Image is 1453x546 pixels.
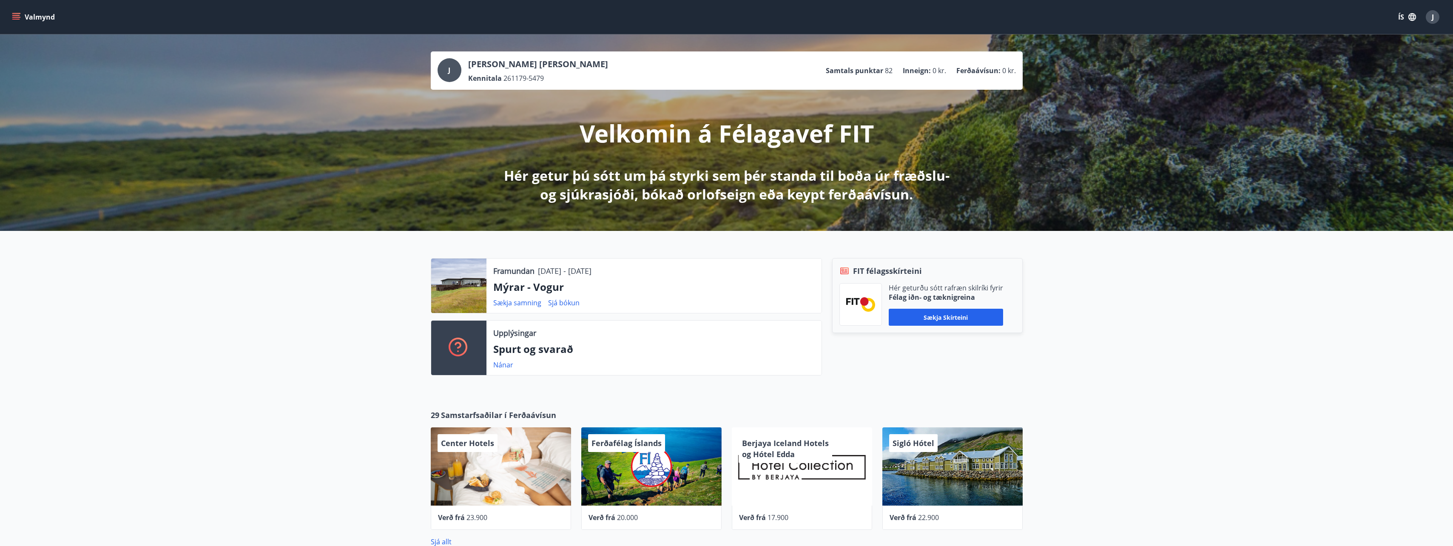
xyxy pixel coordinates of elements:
span: J [448,65,450,75]
p: Ferðaávísun : [956,66,1001,75]
p: Samtals punktar [826,66,883,75]
span: J [1432,12,1434,22]
span: Samstarfsaðilar í Ferðaávísun [441,409,556,421]
button: ÍS [1393,9,1421,25]
button: Sækja skírteini [889,309,1003,326]
span: Verð frá [438,513,465,522]
span: 0 kr. [933,66,946,75]
span: 261179-5479 [503,74,544,83]
p: Framundan [493,265,535,276]
p: Kennitala [468,74,502,83]
button: menu [10,9,58,25]
span: Sigló Hótel [893,438,934,448]
span: Berjaya Iceland Hotels og Hótel Edda [742,438,829,459]
span: 23.900 [466,513,487,522]
span: Verð frá [890,513,916,522]
span: Center Hotels [441,438,494,448]
p: Inneign : [903,66,931,75]
span: 82 [885,66,893,75]
a: Nánar [493,360,513,370]
span: Ferðafélag Íslands [591,438,662,448]
span: 29 [431,409,439,421]
span: 0 kr. [1002,66,1016,75]
p: Hér getur þú sótt um þá styrki sem þér standa til boða úr fræðslu- og sjúkrasjóði, bókað orlofsei... [502,166,951,204]
p: Velkomin á Félagavef FIT [580,117,874,149]
p: Upplýsingar [493,327,536,338]
span: 20.000 [617,513,638,522]
span: 17.900 [768,513,788,522]
img: FPQVkF9lTnNbbaRSFyT17YYeljoOGk5m51IhT0bO.png [846,297,875,311]
p: Hér geturðu sótt rafræn skilríki fyrir [889,283,1003,293]
a: Sækja samning [493,298,541,307]
span: Verð frá [589,513,615,522]
p: [PERSON_NAME] [PERSON_NAME] [468,58,608,70]
span: FIT félagsskírteini [853,265,922,276]
p: Mýrar - Vogur [493,280,815,294]
p: Félag iðn- og tæknigreina [889,293,1003,302]
span: 22.900 [918,513,939,522]
span: Verð frá [739,513,766,522]
p: Spurt og svarað [493,342,815,356]
a: Sjá bókun [548,298,580,307]
p: [DATE] - [DATE] [538,265,591,276]
button: J [1422,7,1443,27]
